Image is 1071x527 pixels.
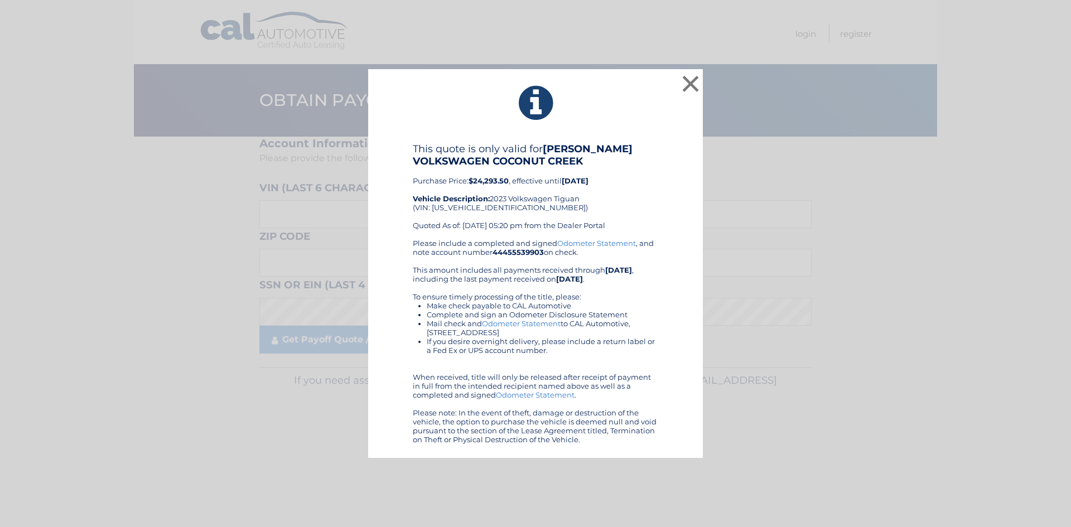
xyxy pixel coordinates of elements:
b: [DATE] [556,274,583,283]
button: × [679,72,702,95]
h4: This quote is only valid for [413,143,658,167]
b: 44455539903 [493,248,544,257]
li: Complete and sign an Odometer Disclosure Statement [427,310,658,319]
li: If you desire overnight delivery, please include a return label or a Fed Ex or UPS account number. [427,337,658,355]
b: [DATE] [605,265,632,274]
b: $24,293.50 [469,176,509,185]
li: Make check payable to CAL Automotive [427,301,658,310]
a: Odometer Statement [482,319,561,328]
div: Please include a completed and signed , and note account number on check. This amount includes al... [413,239,658,444]
li: Mail check and to CAL Automotive, [STREET_ADDRESS] [427,319,658,337]
div: Purchase Price: , effective until 2023 Volkswagen Tiguan (VIN: [US_VEHICLE_IDENTIFICATION_NUMBER]... [413,143,658,239]
a: Odometer Statement [496,390,575,399]
strong: Vehicle Description: [413,194,490,203]
b: [PERSON_NAME] VOLKSWAGEN COCONUT CREEK [413,143,633,167]
a: Odometer Statement [557,239,636,248]
b: [DATE] [562,176,588,185]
